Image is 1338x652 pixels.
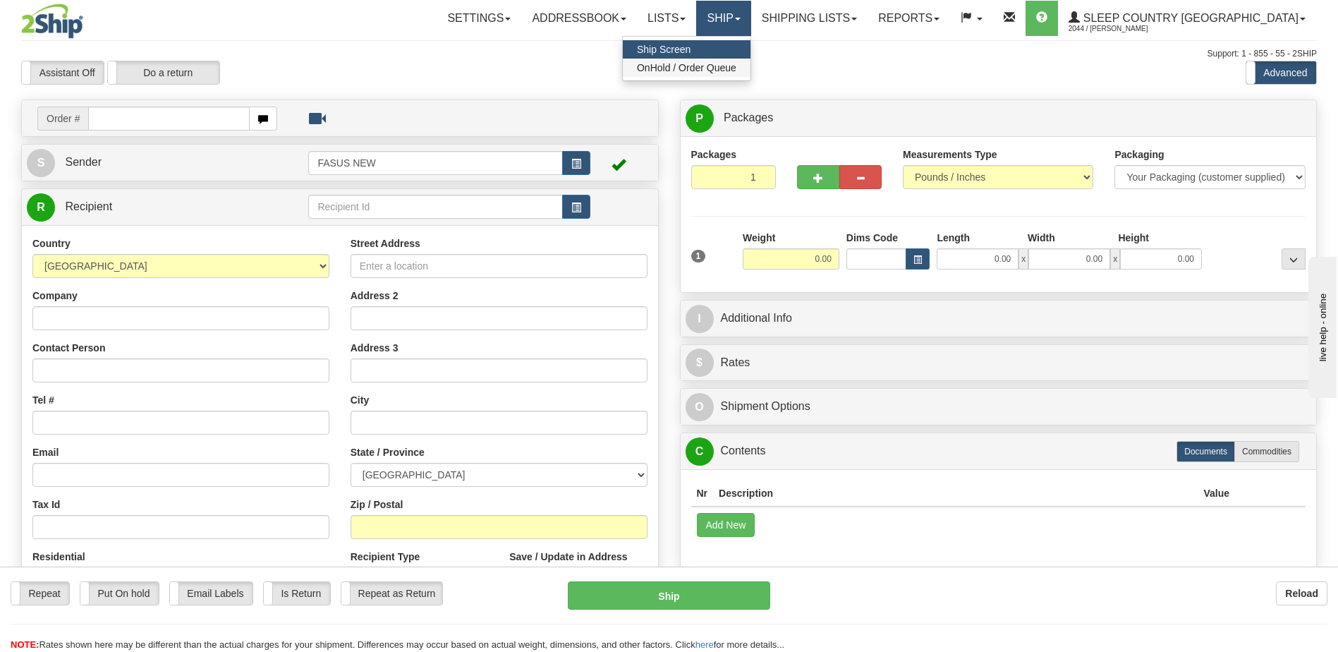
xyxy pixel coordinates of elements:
label: Put On hold [80,582,159,605]
label: Advanced [1246,61,1316,84]
div: Support: 1 - 855 - 55 - 2SHIP [21,48,1317,60]
span: Packages [724,111,773,123]
span: OnHold / Order Queue [637,62,736,73]
a: IAdditional Info [686,304,1312,333]
b: Reload [1285,588,1318,599]
span: Recipient [65,200,112,212]
a: S Sender [27,148,308,177]
div: live help - online [11,12,130,23]
label: Tax Id [32,497,60,512]
span: $ [686,349,714,377]
label: Company [32,289,78,303]
span: C [686,437,714,466]
span: x [1110,248,1120,270]
input: Enter a location [351,254,647,278]
label: Country [32,236,71,250]
label: Height [1118,231,1149,245]
label: Street Address [351,236,420,250]
span: Sleep Country [GEOGRAPHIC_DATA] [1080,12,1299,24]
label: Commodities [1234,441,1299,462]
label: Email [32,445,59,459]
a: Addressbook [521,1,637,36]
a: Reports [868,1,950,36]
label: Weight [743,231,775,245]
label: Do a return [108,61,219,84]
span: R [27,193,55,222]
a: Lists [637,1,696,36]
a: CContents [686,437,1312,466]
span: 2044 / [PERSON_NAME] [1069,22,1174,36]
button: Add New [697,513,755,537]
span: O [686,393,714,421]
img: logo2044.jpg [21,4,83,39]
label: Address 2 [351,289,399,303]
input: Recipient Id [308,195,562,219]
th: Value [1198,481,1235,507]
span: Sender [65,156,102,168]
a: R Recipient [27,193,277,222]
input: Sender Id [308,151,562,175]
button: Ship [568,581,770,610]
label: Width [1028,231,1055,245]
label: Tel # [32,393,54,407]
a: Settings [437,1,521,36]
span: 1 [691,250,706,262]
span: Ship Screen [637,44,691,55]
a: Shipping lists [751,1,868,36]
a: $Rates [686,349,1312,378]
a: here [695,639,714,650]
div: ... [1282,248,1306,270]
label: Measurements Type [903,147,997,162]
span: x [1018,248,1028,270]
a: Ship [696,1,750,36]
label: Dims Code [846,231,898,245]
button: Reload [1276,581,1327,605]
label: Is Return [264,582,330,605]
span: P [686,104,714,133]
a: OShipment Options [686,392,1312,421]
a: P Packages [686,104,1312,133]
label: Repeat as Return [341,582,442,605]
label: Repeat [11,582,69,605]
label: Documents [1176,441,1235,462]
span: NOTE: [11,639,39,650]
iframe: chat widget [1306,254,1337,398]
label: Residential [32,550,85,564]
span: I [686,305,714,333]
th: Nr [691,481,714,507]
label: Address 3 [351,341,399,355]
span: Order # [37,107,88,131]
a: OnHold / Order Queue [623,59,750,77]
label: Email Labels [170,582,253,605]
label: Packaging [1114,147,1164,162]
label: Recipient Type [351,550,420,564]
label: Contact Person [32,341,105,355]
label: Save / Update in Address Book [509,550,647,578]
a: Ship Screen [623,40,750,59]
label: Packages [691,147,737,162]
th: Description [713,481,1198,507]
a: Sleep Country [GEOGRAPHIC_DATA] 2044 / [PERSON_NAME] [1058,1,1316,36]
label: Length [937,231,970,245]
span: S [27,149,55,177]
label: State / Province [351,445,425,459]
label: City [351,393,369,407]
label: Assistant Off [22,61,104,84]
label: Zip / Postal [351,497,403,512]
